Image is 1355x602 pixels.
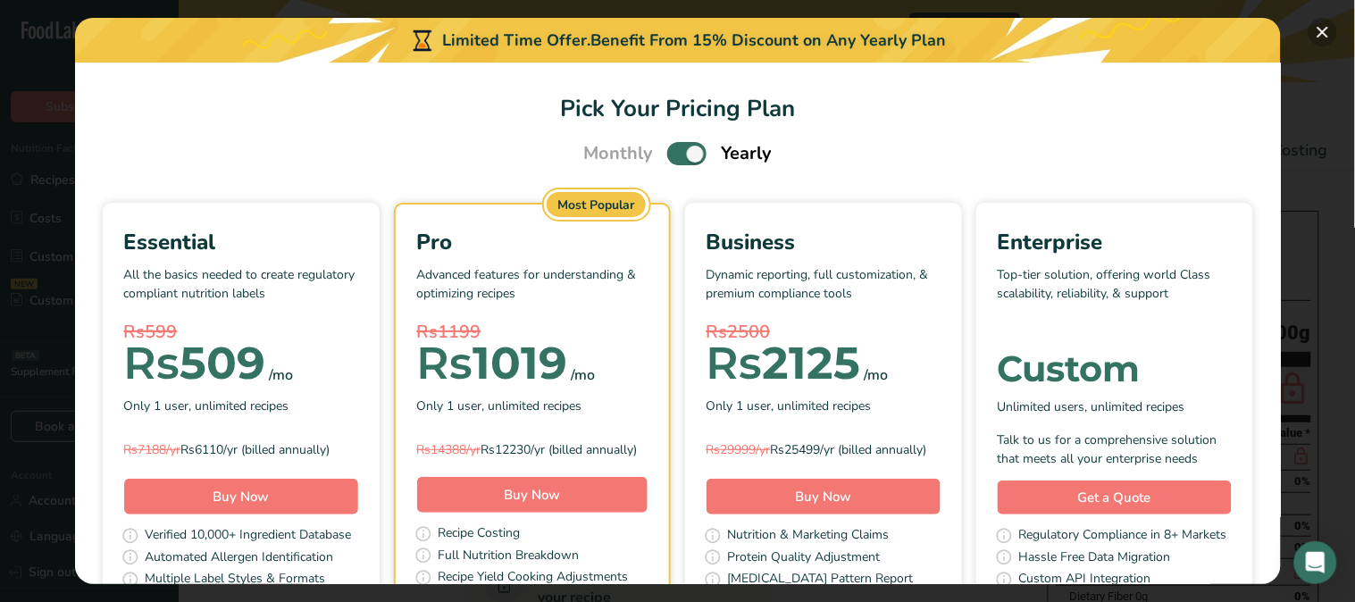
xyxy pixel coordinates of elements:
span: Rs [417,336,473,390]
h1: Pick Your Pricing Plan [96,91,1259,126]
div: Pro [417,226,648,258]
span: Recipe Costing [439,523,521,546]
div: Rs6110/yr (billed annually) [124,440,358,459]
button: Buy Now [124,479,358,514]
span: Rs [707,336,763,390]
span: Rs [124,336,180,390]
div: Business [707,226,941,258]
span: Buy Now [504,486,560,504]
div: /mo [270,364,294,386]
span: Unlimited users, unlimited recipes [998,397,1185,416]
div: 1019 [417,346,568,381]
div: 509 [124,346,266,381]
div: /mo [572,364,596,386]
div: Limited Time Offer. [75,18,1281,63]
span: Monthly [583,140,653,167]
span: Custom API Integration [1019,569,1151,591]
div: Talk to us for a comprehensive solution that meets all your enterprise needs [998,431,1232,468]
div: 2125 [707,346,861,381]
div: Rs25499/yr (billed annually) [707,440,941,459]
div: Benefit From 15% Discount on Any Yearly Plan [591,29,947,53]
div: Essential [124,226,358,258]
span: Nutrition & Marketing Claims [728,525,890,548]
div: /mo [865,364,889,386]
div: Rs1199 [417,319,648,346]
span: Multiple Label Styles & Formats [146,569,326,591]
span: Protein Quality Adjustment [728,548,881,570]
span: Buy Now [213,488,269,506]
div: Enterprise [998,226,1232,258]
span: Automated Allergen Identification [146,548,334,570]
div: Custom [998,351,1232,387]
div: Rs2500 [707,319,941,346]
div: Rs12230/yr (billed annually) [417,440,648,459]
div: Rs599 [124,319,358,346]
span: Hassle Free Data Migration [1019,548,1171,570]
a: Get a Quote [998,481,1232,515]
span: Recipe Yield Cooking Adjustments [439,567,629,589]
span: Rs7188/yr [124,441,181,458]
button: Buy Now [417,477,648,513]
span: Full Nutrition Breakdown [439,546,580,568]
div: Open Intercom Messenger [1294,541,1337,584]
span: [MEDICAL_DATA] Pattern Report [728,569,914,591]
p: Dynamic reporting, full customization, & premium compliance tools [707,265,941,319]
span: Only 1 user, unlimited recipes [417,397,582,415]
span: Yearly [721,140,772,167]
button: Buy Now [707,479,941,514]
span: Rs14388/yr [417,441,481,458]
p: All the basics needed to create regulatory compliant nutrition labels [124,265,358,319]
span: Only 1 user, unlimited recipes [124,397,289,415]
p: Advanced features for understanding & optimizing recipes [417,265,648,319]
span: Rs29999/yr [707,441,771,458]
span: Get a Quote [1078,488,1151,508]
span: Verified 10,000+ Ingredient Database [146,525,352,548]
p: Top-tier solution, offering world Class scalability, reliability, & support [998,265,1232,319]
div: Most Popular [547,192,647,217]
span: Only 1 user, unlimited recipes [707,397,872,415]
span: Buy Now [795,488,851,506]
span: Regulatory Compliance in 8+ Markets [1019,525,1227,548]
